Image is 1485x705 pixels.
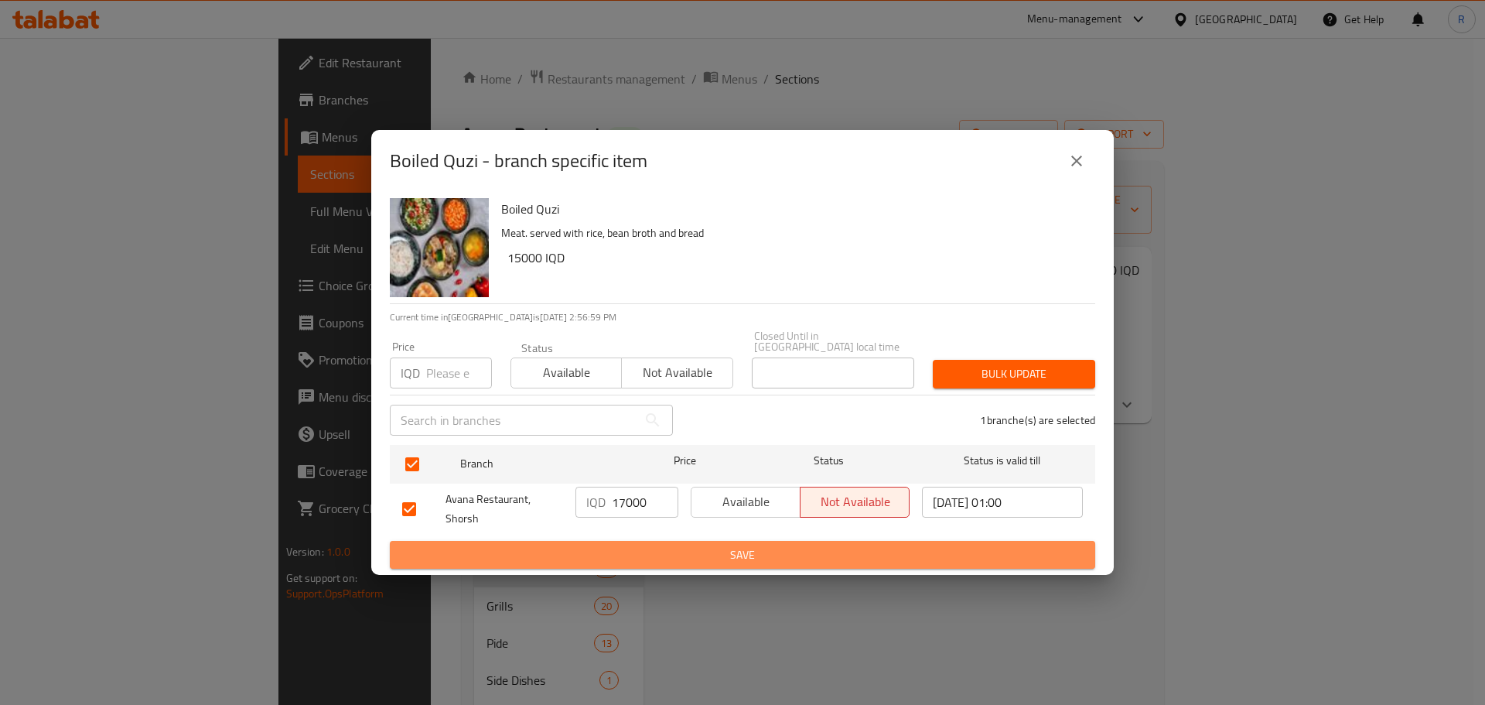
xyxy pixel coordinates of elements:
[390,198,489,297] img: Boiled Quzi
[426,358,492,388] input: Please enter price
[698,491,794,513] span: Available
[507,247,1083,269] h6: 15000 IQD
[390,310,1095,324] p: Current time in [GEOGRAPHIC_DATA] is [DATE] 2:56:59 PM
[401,364,420,382] p: IQD
[501,224,1083,243] p: Meat. served with rice, bean broth and bread
[621,358,732,388] button: Not available
[402,546,1083,565] span: Save
[807,491,903,513] span: Not available
[390,541,1095,570] button: Save
[945,364,1083,384] span: Bulk update
[460,454,621,474] span: Branch
[1058,142,1095,180] button: close
[586,493,606,512] p: IQD
[633,451,736,471] span: Price
[517,361,616,384] span: Available
[390,405,637,436] input: Search in branches
[922,451,1083,471] span: Status is valid till
[628,361,726,384] span: Not available
[933,360,1095,388] button: Bulk update
[510,358,622,388] button: Available
[612,487,678,518] input: Please enter price
[390,149,647,173] h2: Boiled Quzi - branch specific item
[980,412,1095,428] p: 1 branche(s) are selected
[800,487,910,518] button: Not available
[445,490,563,529] span: Avana Restaurant, Shorsh
[501,198,1083,220] h6: Boiled Quzi
[749,451,910,471] span: Status
[691,487,801,518] button: Available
